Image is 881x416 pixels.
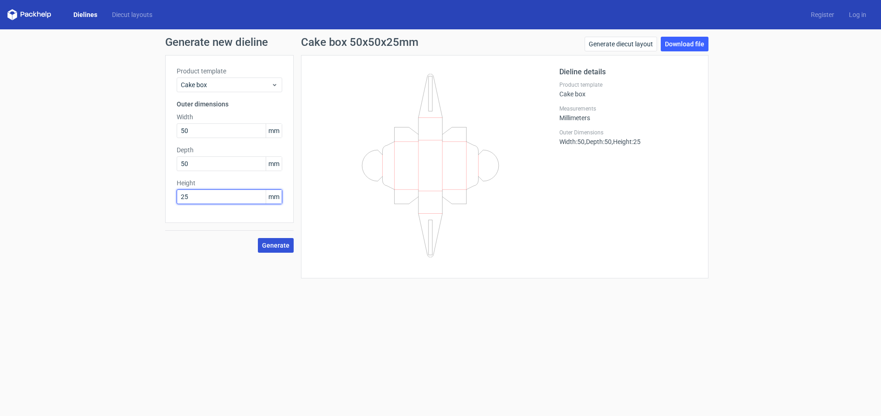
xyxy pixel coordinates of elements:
[559,105,697,112] label: Measurements
[177,67,282,76] label: Product template
[177,178,282,188] label: Height
[105,10,160,19] a: Diecut layouts
[177,100,282,109] h3: Outer dimensions
[266,157,282,171] span: mm
[585,37,657,51] a: Generate diecut layout
[842,10,874,19] a: Log in
[559,67,697,78] h2: Dieline details
[165,37,716,48] h1: Generate new dieline
[559,129,697,136] label: Outer Dimensions
[559,105,697,122] div: Millimeters
[177,112,282,122] label: Width
[301,37,418,48] h1: Cake box 50x50x25mm
[803,10,842,19] a: Register
[585,138,612,145] span: , Depth : 50
[181,80,271,89] span: Cake box
[266,124,282,138] span: mm
[559,81,697,98] div: Cake box
[559,138,585,145] span: Width : 50
[612,138,641,145] span: , Height : 25
[177,145,282,155] label: Depth
[266,190,282,204] span: mm
[66,10,105,19] a: Dielines
[262,242,290,249] span: Generate
[661,37,708,51] a: Download file
[559,81,697,89] label: Product template
[258,238,294,253] button: Generate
